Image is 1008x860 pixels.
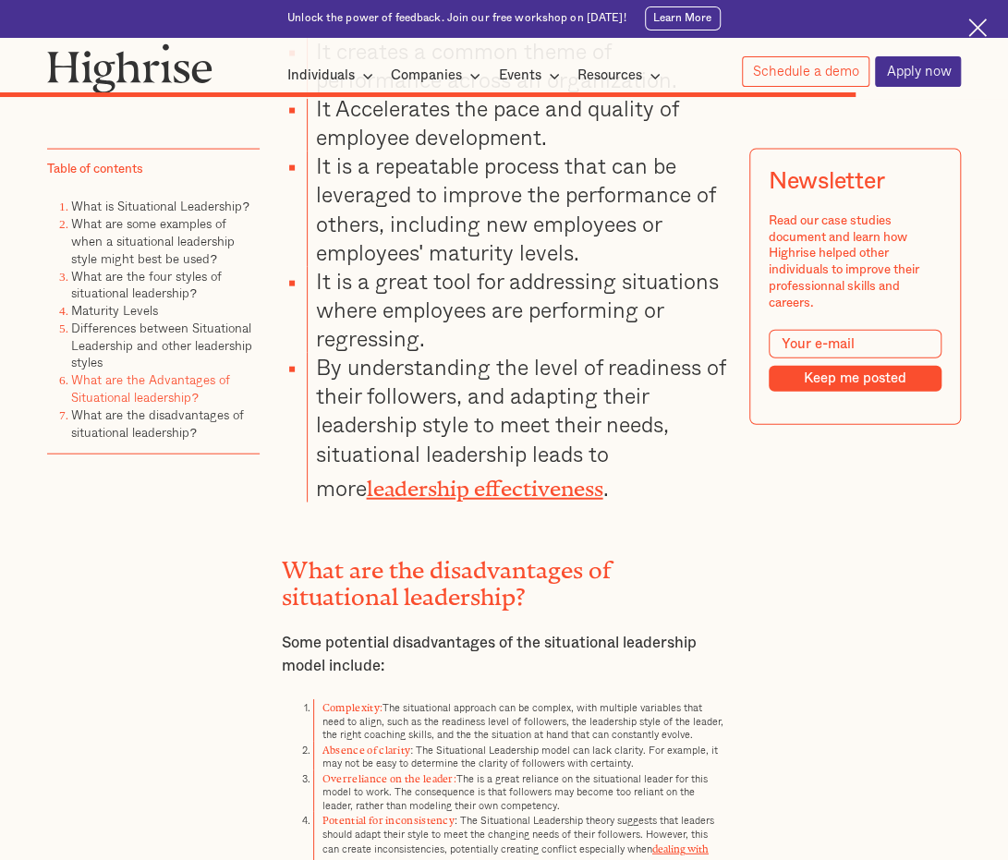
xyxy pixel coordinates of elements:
p: Some potential disadvantages of the situational leadership model include: [282,632,726,678]
a: What is Situational Leadership? [71,196,249,215]
a: Differences between Situational Leadership and other leadership styles [71,318,252,372]
div: Events [499,65,565,87]
a: Maturity Levels [71,300,158,320]
div: Table of contents [47,162,143,178]
div: Companies [391,65,462,87]
a: Schedule a demo [742,56,869,87]
li: It Accelerates the pace and quality of employee development. [307,94,726,151]
li: The situational approach can be complex, with multiple variables that need to align, such as the ... [313,699,726,742]
a: What are some examples of when a situational leadership style might best be used? [71,213,235,268]
input: Your e-mail [769,330,942,357]
div: Unlock the power of feedback. Join our free workshop on [DATE]! [287,11,625,26]
li: It is a repeatable process that can be leveraged to improve the performance of others, including ... [307,151,726,267]
a: What are the Advantages of Situational leadership? [71,369,230,406]
input: Keep me posted [769,366,942,392]
strong: Absence of clarity [322,745,410,751]
a: Learn More [645,6,721,30]
div: Newsletter [769,168,885,195]
div: Resources [577,65,642,87]
div: Read our case studies document and learn how Highrise helped other individuals to improve their p... [769,213,942,312]
a: leadership effectiveness [366,476,602,490]
img: Highrise logo [47,43,213,93]
strong: Overreliance on the leader: [322,773,456,780]
div: Individuals [287,65,379,87]
strong: Potential for inconsistency [322,815,455,821]
li: : The Situational Leadership model can lack clarity. For example, it may not be easy to determine... [313,742,726,770]
img: Cross icon [968,18,987,37]
strong: Complexity: [322,702,383,709]
div: Individuals [287,65,355,87]
a: What are the four styles of situational leadership? [71,266,222,303]
div: Resources [577,65,666,87]
div: Events [499,65,541,87]
div: Companies [391,65,486,87]
h2: What are the disadvantages of situational leadership? [282,551,726,605]
form: Modal Form [769,330,942,392]
li: By understanding the level of readiness of their followers, and adapting their leadership style t... [307,353,726,503]
a: Apply now [875,56,961,87]
li: The is a great reliance on the situational leader for this model to work. The consequence is that... [313,770,726,813]
li: It is a great tool for addressing situations where employees are performing or regressing. [307,267,726,353]
a: What are the disadvantages of situational leadership? [71,405,244,442]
